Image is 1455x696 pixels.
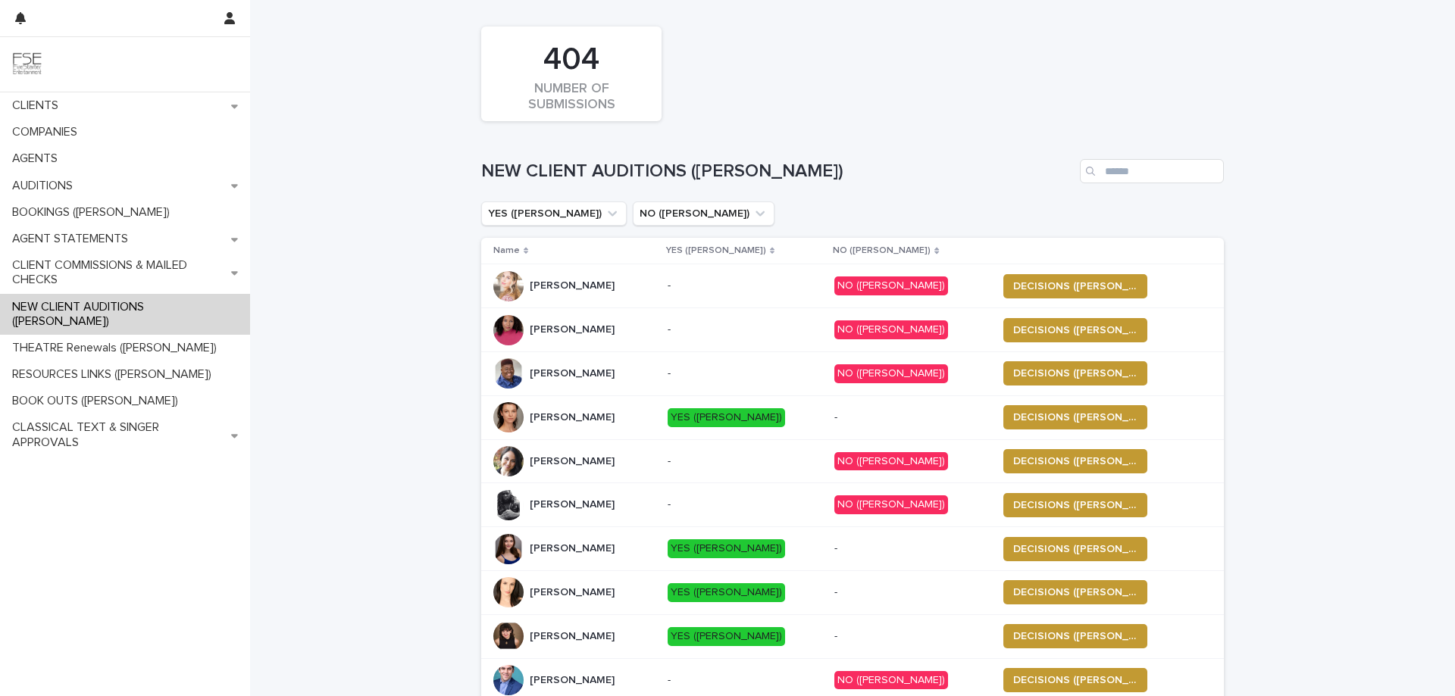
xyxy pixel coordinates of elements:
[666,242,766,259] p: YES ([PERSON_NAME])
[834,671,948,690] div: NO ([PERSON_NAME])
[530,276,618,292] p: [PERSON_NAME]
[1013,673,1137,688] span: DECISIONS ([PERSON_NAME])
[6,205,182,220] p: BOOKINGS ([PERSON_NAME])
[834,411,984,424] p: -
[1003,493,1147,517] button: DECISIONS ([PERSON_NAME])
[481,161,1074,183] h1: NEW CLIENT AUDITIONS ([PERSON_NAME])
[6,125,89,139] p: COMPANIES
[1013,585,1137,600] span: DECISIONS ([PERSON_NAME])
[834,364,948,383] div: NO ([PERSON_NAME])
[1013,454,1137,469] span: DECISIONS ([PERSON_NAME])
[481,264,1224,308] tr: [PERSON_NAME][PERSON_NAME] -NO ([PERSON_NAME])DECISIONS ([PERSON_NAME])
[668,408,785,427] div: YES ([PERSON_NAME])
[530,671,618,687] p: [PERSON_NAME]
[668,539,785,558] div: YES ([PERSON_NAME])
[1080,159,1224,183] input: Search
[834,276,948,295] div: NO ([PERSON_NAME])
[668,455,823,468] p: -
[530,495,618,511] p: [PERSON_NAME]
[668,367,823,380] p: -
[1013,279,1137,294] span: DECISIONS ([PERSON_NAME])
[1013,366,1137,381] span: DECISIONS ([PERSON_NAME])
[530,320,618,336] p: [PERSON_NAME]
[1013,323,1137,338] span: DECISIONS ([PERSON_NAME])
[1003,580,1147,604] button: DECISIONS ([PERSON_NAME])
[834,542,984,555] p: -
[1013,410,1137,425] span: DECISIONS ([PERSON_NAME])
[834,495,948,514] div: NO ([PERSON_NAME])
[1003,668,1147,692] button: DECISIONS ([PERSON_NAME])
[833,242,931,259] p: NO ([PERSON_NAME])
[481,570,1224,614] tr: [PERSON_NAME][PERSON_NAME] YES ([PERSON_NAME])-DECISIONS ([PERSON_NAME])
[668,583,785,602] div: YES ([PERSON_NAME])
[530,539,618,555] p: [PERSON_NAME]
[12,49,42,80] img: 9JgRvJ3ETPGCJDhvPVA5
[6,258,231,287] p: CLIENT COMMISSIONS & MAILED CHECKS
[481,308,1224,352] tr: [PERSON_NAME][PERSON_NAME] -NO ([PERSON_NAME])DECISIONS ([PERSON_NAME])
[1003,274,1147,298] button: DECISIONS ([PERSON_NAME])
[668,279,823,292] p: -
[530,583,618,599] p: [PERSON_NAME]
[633,201,774,226] button: NO (Kellie Pryor)
[668,323,823,336] p: -
[481,439,1224,483] tr: [PERSON_NAME][PERSON_NAME] -NO ([PERSON_NAME])DECISIONS ([PERSON_NAME])
[1013,498,1137,513] span: DECISIONS ([PERSON_NAME])
[481,201,627,226] button: YES (Kellie Pryor)
[6,394,190,408] p: BOOK OUTS ([PERSON_NAME])
[1003,318,1147,342] button: DECISIONS ([PERSON_NAME])
[1003,405,1147,429] button: DECISIONS ([PERSON_NAME])
[530,364,618,380] p: [PERSON_NAME]
[6,151,70,166] p: AGENTS
[1003,624,1147,648] button: DECISIONS ([PERSON_NAME])
[834,630,984,643] p: -
[6,179,85,193] p: AUDITIONS
[6,232,140,246] p: AGENT STATEMENTS
[1003,449,1147,473] button: DECISIONS ([PERSON_NAME])
[668,674,823,687] p: -
[6,341,229,355] p: THEATRE Renewals ([PERSON_NAME])
[834,586,984,599] p: -
[834,320,948,339] div: NO ([PERSON_NAME])
[1013,542,1137,557] span: DECISIONS ([PERSON_NAME])
[6,98,70,113] p: CLIENTS
[530,408,618,424] p: [PERSON_NAME]
[6,420,231,449] p: CLASSICAL TEXT & SINGER APPROVALS
[481,614,1224,658] tr: [PERSON_NAME][PERSON_NAME] YES ([PERSON_NAME])-DECISIONS ([PERSON_NAME])
[481,483,1224,527] tr: [PERSON_NAME][PERSON_NAME] -NO ([PERSON_NAME])DECISIONS ([PERSON_NAME])
[1003,537,1147,561] button: DECISIONS ([PERSON_NAME])
[668,498,823,511] p: -
[530,452,618,468] p: [PERSON_NAME]
[6,367,224,382] p: RESOURCES LINKS ([PERSON_NAME])
[493,242,520,259] p: Name
[507,41,636,79] div: 404
[6,300,250,329] p: NEW CLIENT AUDITIONS ([PERSON_NAME])
[481,395,1224,439] tr: [PERSON_NAME][PERSON_NAME] YES ([PERSON_NAME])-DECISIONS ([PERSON_NAME])
[530,627,618,643] p: [PERSON_NAME]
[834,452,948,471] div: NO ([PERSON_NAME])
[668,627,785,646] div: YES ([PERSON_NAME])
[1013,629,1137,644] span: DECISIONS ([PERSON_NAME])
[507,81,636,113] div: NUMBER OF SUBMISSIONS
[1003,361,1147,385] button: DECISIONS ([PERSON_NAME])
[481,527,1224,571] tr: [PERSON_NAME][PERSON_NAME] YES ([PERSON_NAME])-DECISIONS ([PERSON_NAME])
[481,351,1224,395] tr: [PERSON_NAME][PERSON_NAME] -NO ([PERSON_NAME])DECISIONS ([PERSON_NAME])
